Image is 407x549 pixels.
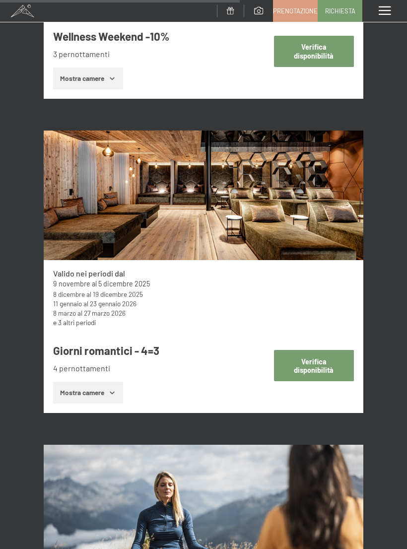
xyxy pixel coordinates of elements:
button: Mostra camere [53,382,123,404]
time: 19/12/2025 [93,290,143,298]
a: e 3 altri periodi [53,318,96,327]
div: al [53,299,353,308]
button: Mostra camere [53,68,123,89]
div: al [53,308,353,318]
h3: Giorni romantici - 4=3 [53,343,267,358]
time: 05/12/2025 [98,279,150,288]
time: 08/12/2025 [53,290,85,298]
button: Verifica disponibilità [274,36,354,67]
time: 09/11/2025 [53,279,90,288]
time: 08/03/2026 [53,309,76,317]
button: Verifica disponibilità [274,350,354,381]
time: 11/01/2026 [53,299,82,308]
h3: Wellness Weekend -10% [53,29,267,44]
a: Richiesta [318,0,362,21]
time: 27/03/2026 [84,309,126,317]
time: 23/01/2026 [90,299,136,308]
strong: Valido nei periodi dal [53,269,125,278]
span: Richiesta [325,6,355,15]
a: Prenotazione [273,0,317,21]
div: al [53,279,353,289]
li: 4 pernottamenti [53,363,267,374]
li: 3 pernottamenti [53,49,267,60]
span: Prenotazione [273,6,318,15]
div: al [53,289,353,299]
img: mss_renderimg.php [44,131,363,260]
